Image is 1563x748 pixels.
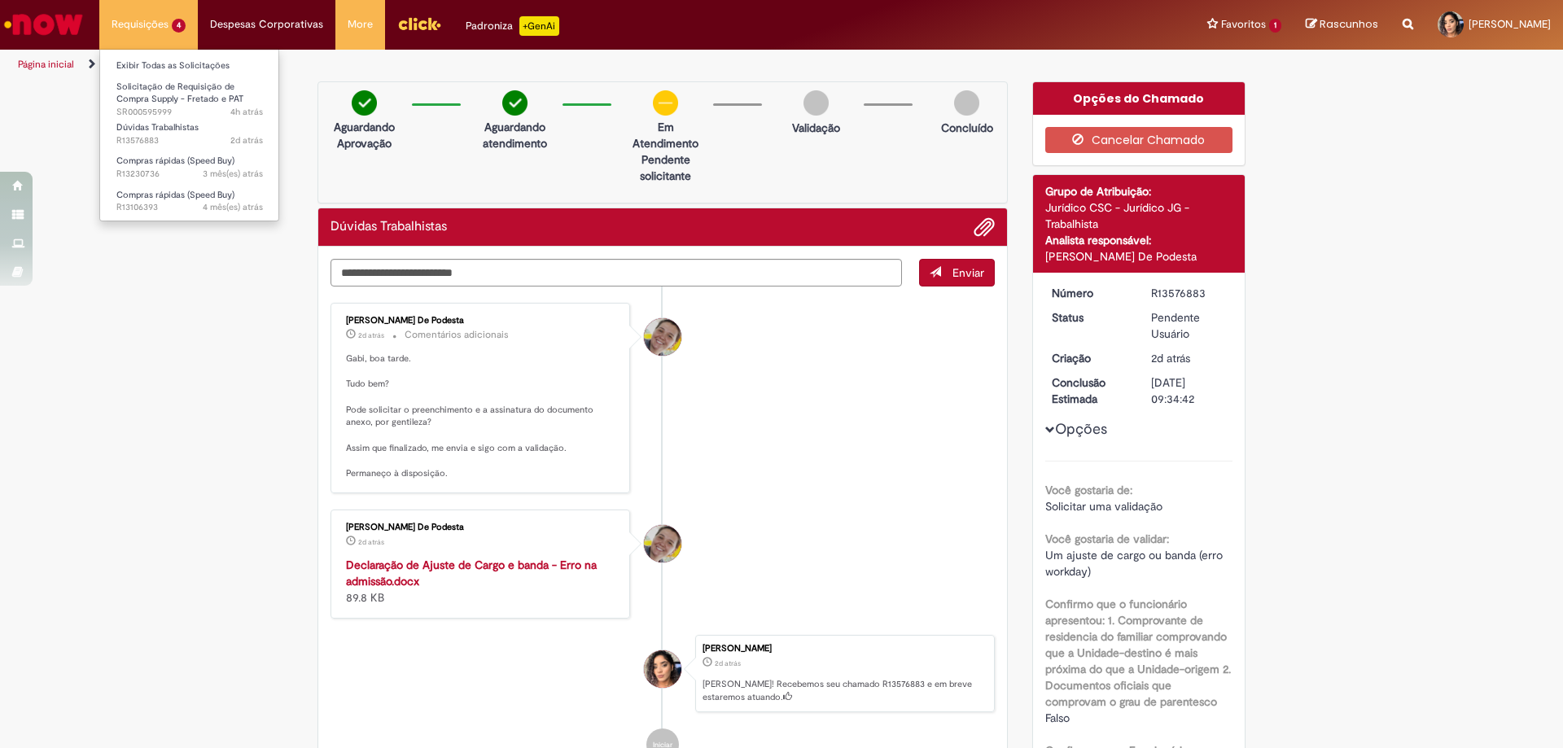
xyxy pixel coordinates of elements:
div: Analista responsável: [1045,232,1233,248]
span: Requisições [112,16,169,33]
time: 01/07/2025 11:44:15 [203,168,263,180]
a: Exibir Todas as Solicitações [100,57,279,75]
img: ServiceNow [2,8,85,41]
img: circle-minus.png [653,90,678,116]
img: img-circle-grey.png [954,90,979,116]
div: 29/09/2025 13:34:39 [1151,350,1227,366]
img: img-circle-grey.png [803,90,829,116]
dt: Conclusão Estimada [1040,374,1140,407]
span: Falso [1045,711,1070,725]
span: SR000595999 [116,106,263,119]
time: 29/09/2025 13:34:40 [230,134,263,147]
p: Aguardando atendimento [475,119,554,151]
span: Um ajuste de cargo ou banda (erro workday) [1045,548,1226,579]
p: +GenAi [519,16,559,36]
time: 29/09/2025 16:03:02 [358,537,384,547]
div: Jurídico CSC - Jurídico JG - Trabalhista [1045,199,1233,232]
p: Gabi, boa tarde. Tudo bem? Pode solicitar o preenchimento e a assinatura do documento anexo, por ... [346,352,617,480]
span: 3 mês(es) atrás [203,168,263,180]
span: Despesas Corporativas [210,16,323,33]
span: Solicitar uma validação [1045,499,1162,514]
ul: Trilhas de página [12,50,1030,80]
span: 4 [172,19,186,33]
span: 4 mês(es) atrás [203,201,263,213]
a: Rascunhos [1306,17,1378,33]
div: [PERSON_NAME] De Podesta [346,523,617,532]
span: 2d atrás [715,658,741,668]
a: Declaração de Ajuste de Cargo e banda - Erro na admissão.docx [346,558,597,588]
button: Enviar [919,259,995,287]
li: Gabriella Meneses da Costa [331,635,995,713]
time: 29/09/2025 13:34:39 [715,658,741,668]
a: Aberto R13230736 : Compras rápidas (Speed Buy) [100,152,279,182]
span: Solicitação de Requisição de Compra Supply - Fretado e PAT [116,81,243,106]
span: 2d atrás [1151,351,1190,365]
time: 29/09/2025 16:03:55 [358,330,384,340]
p: Pendente solicitante [626,151,705,184]
dt: Criação [1040,350,1140,366]
time: 28/05/2025 16:04:35 [203,201,263,213]
span: More [348,16,373,33]
dt: Número [1040,285,1140,301]
a: Aberto R13106393 : Compras rápidas (Speed Buy) [100,186,279,217]
img: check-circle-green.png [502,90,528,116]
div: Padroniza [466,16,559,36]
small: Comentários adicionais [405,328,509,342]
a: Aberto SR000595999 : Solicitação de Requisição de Compra Supply - Fretado e PAT [100,78,279,113]
div: [PERSON_NAME] [703,644,986,654]
p: Aguardando Aprovação [325,119,404,151]
div: [PERSON_NAME] De Podesta [1045,248,1233,265]
span: 2d atrás [358,330,384,340]
div: 89.8 KB [346,557,617,606]
img: check-circle-green.png [352,90,377,116]
div: Raissa Alves De Podesta [644,318,681,356]
h2: Dúvidas Trabalhistas Histórico de tíquete [331,220,447,234]
span: 4h atrás [230,106,263,118]
span: Dúvidas Trabalhistas [116,121,199,133]
b: Você gostaria de validar: [1045,531,1169,546]
a: Aberto R13576883 : Dúvidas Trabalhistas [100,119,279,149]
span: R13106393 [116,201,263,214]
textarea: Digite sua mensagem aqui... [331,259,902,287]
div: Raissa Alves De Podesta [644,525,681,562]
img: click_logo_yellow_360x200.png [397,11,441,36]
div: Pendente Usuário [1151,309,1227,342]
p: Concluído [941,120,993,136]
b: Você gostaria de: [1045,483,1132,497]
time: 29/09/2025 13:34:39 [1151,351,1190,365]
span: Enviar [952,265,984,280]
time: 01/10/2025 08:02:56 [230,106,263,118]
span: 2d atrás [358,537,384,547]
div: R13576883 [1151,285,1227,301]
p: Em Atendimento [626,119,705,151]
span: Rascunhos [1320,16,1378,32]
span: R13230736 [116,168,263,181]
span: Compras rápidas (Speed Buy) [116,189,234,201]
a: Página inicial [18,58,74,71]
span: 1 [1269,19,1281,33]
span: [PERSON_NAME] [1469,17,1551,31]
div: Gabriella Meneses da Costa [644,650,681,688]
div: [DATE] 09:34:42 [1151,374,1227,407]
span: Favoritos [1221,16,1266,33]
dt: Status [1040,309,1140,326]
p: [PERSON_NAME]! Recebemos seu chamado R13576883 e em breve estaremos atuando. [703,678,986,703]
p: Validação [792,120,840,136]
span: Compras rápidas (Speed Buy) [116,155,234,167]
div: Grupo de Atribuição: [1045,183,1233,199]
b: Confirmo que o funcionário apresentou: 1. Comprovante de residencia do familiar comprovando que a... [1045,597,1231,709]
button: Cancelar Chamado [1045,127,1233,153]
span: 2d atrás [230,134,263,147]
div: [PERSON_NAME] De Podesta [346,316,617,326]
button: Adicionar anexos [974,217,995,238]
ul: Requisições [99,49,279,221]
span: R13576883 [116,134,263,147]
div: Opções do Chamado [1033,82,1246,115]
